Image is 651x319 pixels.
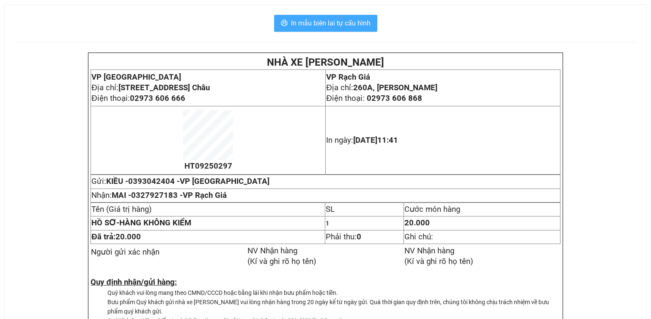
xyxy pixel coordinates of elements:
[180,177,269,186] span: VP [GEOGRAPHIC_DATA]
[91,177,269,186] span: Gửi:
[91,218,119,227] span: -
[404,218,430,227] span: 20.000
[91,191,227,200] span: Nhận:
[404,232,433,241] span: Ghi chú:
[128,177,269,186] span: 0393042404 -
[91,218,191,227] strong: HÀNG KHÔNG KIỂM
[404,246,454,255] span: NV Nhận hàng
[326,136,398,145] span: In ngày:
[326,94,422,103] span: Điện thoại:
[353,83,437,92] strong: 260A, [PERSON_NAME]
[107,297,560,316] li: Bưu phẩm Quý khách gửi nhà xe [PERSON_NAME] vui lòng nhận hàng trong 20 ngày kể từ ngày gửi. Quá ...
[115,232,141,241] span: 20.000
[106,177,269,186] span: KIỀU -
[91,94,185,103] span: Điện thoại:
[326,83,437,92] span: Địa chỉ:
[91,232,140,241] span: Đã trả:
[247,246,297,255] span: NV Nhận hàng
[326,220,329,227] span: 1
[353,136,398,145] span: [DATE]
[281,19,288,28] span: printer
[91,277,176,287] strong: Quy định nhận/gửi hàng:
[91,247,159,257] span: Người gửi xác nhận
[130,94,185,103] span: 02973 606 666
[131,191,227,200] span: 0327927183 -
[326,72,370,82] span: VP Rạch Giá
[404,257,473,266] span: (Kí và ghi rõ họ tên)
[91,72,181,82] span: VP [GEOGRAPHIC_DATA]
[326,232,361,241] span: Phải thu:
[118,83,210,92] strong: [STREET_ADDRESS] Châu
[377,136,398,145] span: 11:41
[247,257,316,266] span: (Kí và ghi rõ họ tên)
[183,191,227,200] span: VP Rạch Giá
[91,205,151,214] span: Tên (Giá trị hàng)
[274,15,377,32] button: printerIn mẫu biên lai tự cấu hình
[184,161,232,171] span: HT09250297
[357,232,361,241] strong: 0
[91,218,116,227] span: HỒ SƠ
[367,94,422,103] span: 02973 606 868
[91,83,209,92] span: Địa chỉ:
[291,18,371,28] span: In mẫu biên lai tự cấu hình
[112,191,227,200] span: MAI -
[267,56,384,68] strong: NHÀ XE [PERSON_NAME]
[107,288,560,297] li: Quý khách vui lòng mang theo CMND/CCCD hoặc bằng lái khi nhận bưu phẩm hoặc tiền.
[326,205,335,214] span: SL
[404,205,460,214] span: Cước món hàng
